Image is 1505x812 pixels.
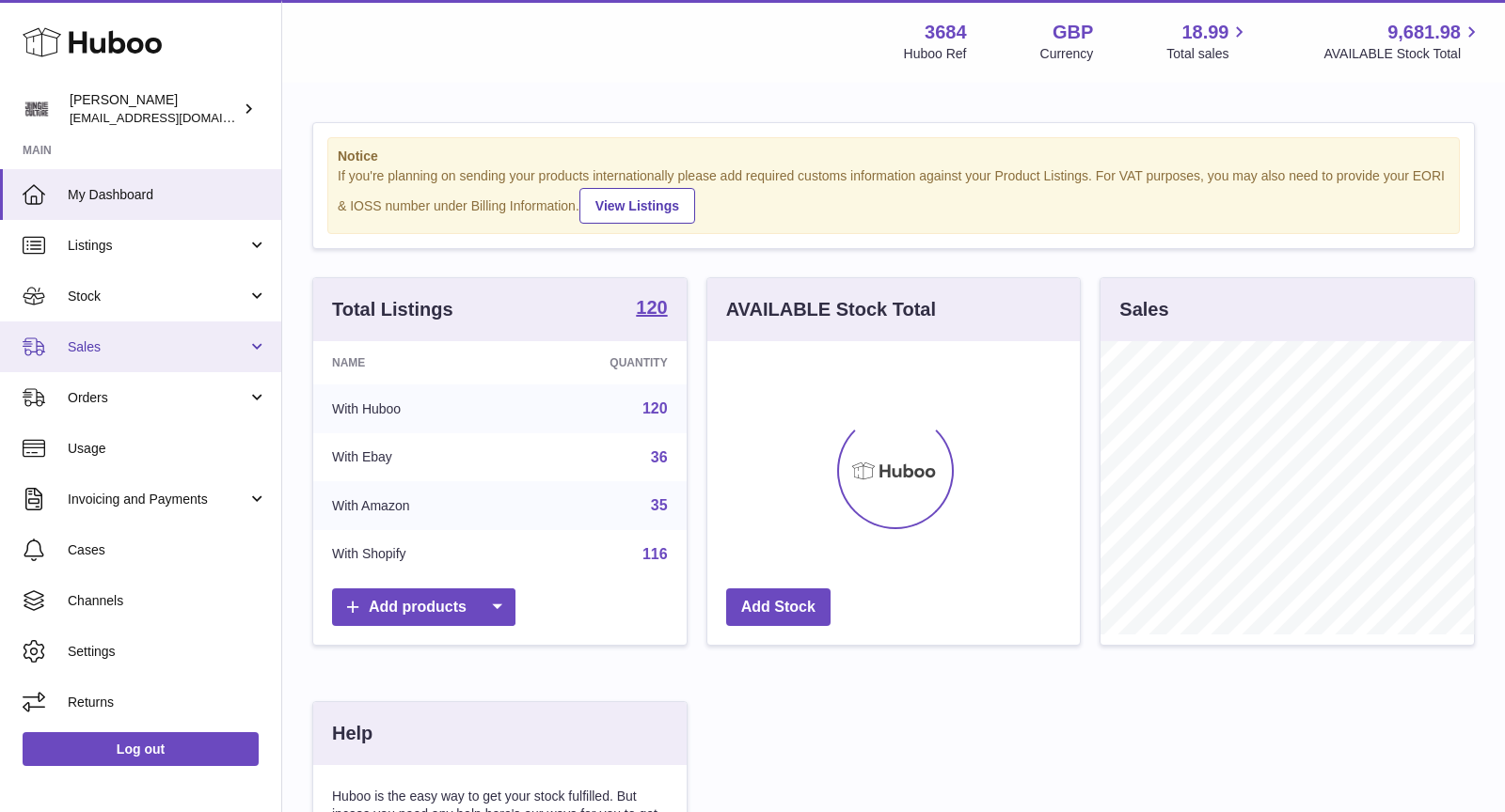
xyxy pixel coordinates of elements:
div: [PERSON_NAME] [70,91,239,127]
div: Currency [1040,45,1094,63]
strong: 3684 [925,20,967,45]
span: Total sales [1166,45,1250,63]
span: Channels [68,592,267,610]
div: If you're planning on sending your products internationally please add required customs informati... [338,167,1450,224]
span: 18.99 [1181,20,1228,45]
a: 35 [651,497,668,513]
td: With Amazon [313,481,517,530]
span: Returns [68,694,267,711]
div: Huboo Ref [904,45,967,63]
a: 120 [642,400,668,416]
a: 9,681.98 AVAILABLE Stock Total [1323,20,1482,63]
td: With Huboo [313,384,517,433]
a: 36 [651,449,668,465]
img: theinternationalventure@gmail.com [23,95,51,123]
span: [EMAIL_ADDRESS][DOMAIN_NAME] [70,110,277,125]
h3: Help [332,721,372,746]
a: 120 [636,298,667,320]
strong: GBP [1053,20,1093,45]
th: Quantity [517,341,687,384]
td: With Ebay [313,433,517,482]
h3: Total Listings [332,297,453,322]
a: View Listings [579,188,695,224]
span: Settings [68,643,267,661]
a: Add Stock [726,588,831,627]
span: AVAILABLE Stock Total [1323,45,1482,63]
a: Log out [23,732,259,766]
strong: 120 [636,298,667,317]
a: 116 [642,546,668,562]
a: 18.99 Total sales [1166,20,1250,63]
span: Stock [68,288,247,305]
span: Listings [68,237,247,255]
span: Sales [68,338,247,356]
span: Usage [68,440,267,458]
span: Cases [68,541,267,559]
strong: Notice [338,148,1450,165]
th: Name [313,341,517,384]
span: Invoicing and Payments [68,491,247,508]
td: With Shopify [313,530,517,579]
span: My Dashboard [68,186,267,204]
span: Orders [68,389,247,407]
a: Add products [332,588,515,627]
h3: Sales [1119,297,1168,322]
span: 9,681.98 [1387,20,1461,45]
h3: AVAILABLE Stock Total [726,297,936,322]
